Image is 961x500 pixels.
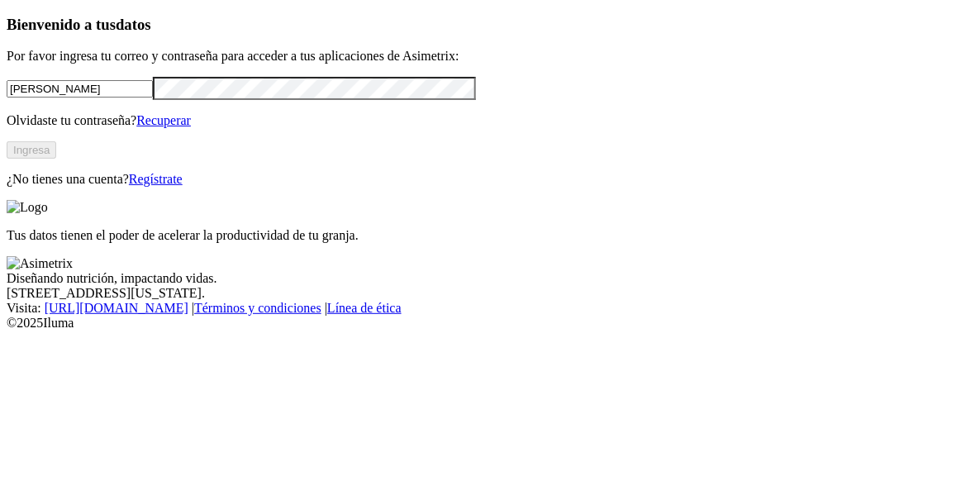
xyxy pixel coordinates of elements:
div: [STREET_ADDRESS][US_STATE]. [7,286,954,301]
a: Línea de ética [327,301,402,315]
a: Regístrate [129,172,183,186]
div: Diseñando nutrición, impactando vidas. [7,271,954,286]
img: Logo [7,200,48,215]
a: Recuperar [136,113,191,127]
a: Términos y condiciones [194,301,321,315]
p: ¿No tienes una cuenta? [7,172,954,187]
p: Olvidaste tu contraseña? [7,113,954,128]
span: datos [116,16,151,33]
p: Tus datos tienen el poder de acelerar la productividad de tu granja. [7,228,954,243]
div: © 2025 Iluma [7,316,954,331]
button: Ingresa [7,141,56,159]
img: Asimetrix [7,256,73,271]
div: Visita : | | [7,301,954,316]
a: [URL][DOMAIN_NAME] [45,301,188,315]
h3: Bienvenido a tus [7,16,954,34]
p: Por favor ingresa tu correo y contraseña para acceder a tus aplicaciones de Asimetrix: [7,49,954,64]
input: Tu correo [7,80,153,98]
